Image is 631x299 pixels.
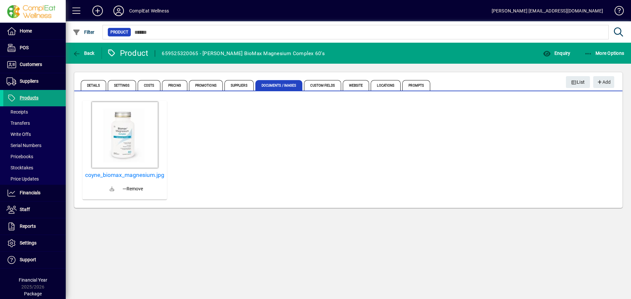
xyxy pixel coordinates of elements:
a: POS [3,40,66,56]
span: Receipts [7,109,28,115]
span: Website [343,80,369,91]
span: Product [110,29,128,35]
span: Enquiry [543,51,570,56]
span: Reports [20,224,36,229]
span: Filter [73,30,95,35]
span: Details [81,80,106,91]
button: List [566,76,590,88]
a: Pricebooks [3,151,66,162]
div: Product [107,48,149,58]
span: Financial Year [19,277,47,283]
div: ComplEat Wellness [129,6,169,16]
span: Stocktakes [7,165,33,170]
span: Pricing [162,80,187,91]
span: Transfers [7,120,30,126]
a: coyne_biomax_magnesium.jpg [85,172,164,179]
span: Serial Numbers [7,143,41,148]
span: Settings [20,240,36,246]
span: Home [20,28,32,33]
span: Locations [371,80,401,91]
a: Knowledge Base [610,1,623,23]
span: Prompts [402,80,430,91]
a: Write Offs [3,129,66,140]
span: Products [20,95,38,100]
div: [PERSON_NAME] [EMAIL_ADDRESS][DOMAIN_NAME] [492,6,603,16]
span: Costs [138,80,161,91]
a: Customers [3,56,66,73]
a: Reports [3,218,66,235]
button: Filter [71,26,96,38]
button: Back [71,47,96,59]
button: Add [593,76,614,88]
button: More Options [583,47,626,59]
span: Staff [20,207,30,212]
span: Pricebooks [7,154,33,159]
span: Package [24,291,42,296]
span: Documents / Images [255,80,303,91]
a: Download [104,181,120,197]
span: Write Offs [7,132,31,137]
a: Suppliers [3,73,66,90]
button: Profile [108,5,129,17]
span: Suppliers [224,80,254,91]
a: Transfers [3,117,66,129]
span: Financials [20,190,40,195]
span: POS [20,45,29,50]
span: More Options [584,51,624,56]
a: Price Updates [3,173,66,184]
a: Settings [3,235,66,251]
span: Suppliers [20,78,38,84]
a: Serial Numbers [3,140,66,151]
app-page-header-button: Back [66,47,102,59]
span: Remove [123,185,143,192]
span: Price Updates [7,176,39,182]
span: List [571,77,585,88]
span: Support [20,257,36,262]
button: Add [87,5,108,17]
span: Customers [20,62,42,67]
a: Financials [3,185,66,201]
a: Stocktakes [3,162,66,173]
span: Add [596,77,611,88]
a: Receipts [3,106,66,117]
span: Back [73,51,95,56]
a: Home [3,23,66,39]
span: Custom Fields [304,80,341,91]
span: Settings [108,80,136,91]
div: 659525320065 - [PERSON_NAME] BioMax Magnesium Complex 60's [162,48,325,59]
a: Staff [3,202,66,218]
span: Promotions [189,80,223,91]
a: Support [3,252,66,268]
button: Remove [120,183,146,195]
button: Enquiry [541,47,572,59]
